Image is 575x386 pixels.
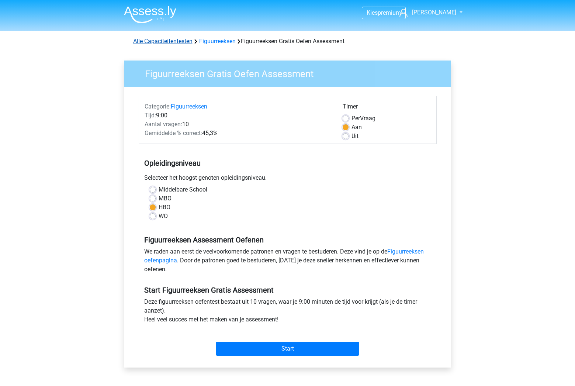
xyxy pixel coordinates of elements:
label: HBO [159,203,170,212]
div: Selecteer het hoogst genoten opleidingsniveau. [139,173,437,185]
h5: Opleidingsniveau [144,156,431,170]
span: Gemiddelde % correct: [145,130,202,137]
img: Assessly [124,6,176,23]
label: Uit [351,132,358,141]
a: Figuurreeksen [171,103,207,110]
div: Deze figuurreeksen oefentest bestaat uit 10 vragen, waar je 9:00 minuten de tijd voor krijgt (als... [139,297,437,327]
span: Categorie: [145,103,171,110]
h5: Figuurreeksen Assessment Oefenen [144,235,431,244]
h5: Start Figuurreeksen Gratis Assessment [144,286,431,294]
h3: Figuurreeksen Gratis Oefen Assessment [136,65,446,80]
span: Aantal vragen: [145,121,182,128]
label: MBO [159,194,172,203]
input: Start [216,342,359,356]
span: premium [378,9,401,16]
div: 45,3% [139,129,337,138]
span: [PERSON_NAME] [412,9,456,16]
span: Kies [367,9,378,16]
a: Figuurreeksen [199,38,236,45]
div: 10 [139,120,337,129]
a: Alle Capaciteitentesten [133,38,193,45]
span: Tijd: [145,112,156,119]
div: Figuurreeksen Gratis Oefen Assessment [130,37,445,46]
div: 9:00 [139,111,337,120]
label: Aan [351,123,362,132]
label: WO [159,212,168,221]
label: Middelbare School [159,185,207,194]
span: Per [351,115,360,122]
div: We raden aan eerst de veelvoorkomende patronen en vragen te bestuderen. Deze vind je op de . Door... [139,247,437,277]
a: Kiespremium [362,8,405,18]
a: [PERSON_NAME] [396,8,457,17]
div: Timer [343,102,431,114]
label: Vraag [351,114,375,123]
